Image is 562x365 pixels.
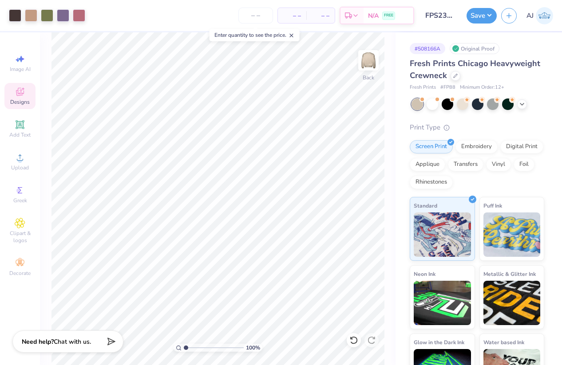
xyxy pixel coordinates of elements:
[460,84,504,91] span: Minimum Order: 12 +
[500,140,543,153] div: Digital Print
[283,11,301,20] span: – –
[483,338,524,347] span: Water based Ink
[414,201,437,210] span: Standard
[410,158,445,171] div: Applique
[440,84,455,91] span: # FP88
[13,197,27,204] span: Greek
[210,29,300,41] div: Enter quantity to see the price.
[448,158,483,171] div: Transfers
[246,344,260,352] span: 100 %
[419,7,462,24] input: Untitled Design
[384,12,393,19] span: FREE
[483,281,541,325] img: Metallic & Glitter Ink
[410,58,540,81] span: Fresh Prints Chicago Heavyweight Crewneck
[410,140,453,153] div: Screen Print
[360,51,377,69] img: Back
[467,8,497,24] button: Save
[414,269,435,279] span: Neon Ink
[414,281,471,325] img: Neon Ink
[4,230,36,244] span: Clipart & logos
[514,158,534,171] div: Foil
[312,11,329,20] span: – –
[486,158,511,171] div: Vinyl
[54,338,91,346] span: Chat with us.
[526,7,553,24] a: AJ
[10,98,30,106] span: Designs
[414,338,464,347] span: Glow in the Dark Ink
[410,176,453,189] div: Rhinestones
[368,11,379,20] span: N/A
[22,338,54,346] strong: Need help?
[455,140,498,153] div: Embroidery
[414,212,471,257] img: Standard
[10,66,31,73] span: Image AI
[11,164,29,171] span: Upload
[410,84,436,91] span: Fresh Prints
[410,43,445,54] div: # 508166A
[536,7,553,24] img: Armiel John Calzada
[483,269,536,279] span: Metallic & Glitter Ink
[483,201,502,210] span: Puff Ink
[450,43,499,54] div: Original Proof
[483,212,541,257] img: Puff Ink
[238,8,273,24] input: – –
[526,11,534,21] span: AJ
[410,122,544,133] div: Print Type
[9,270,31,277] span: Decorate
[363,74,374,82] div: Back
[9,131,31,138] span: Add Text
